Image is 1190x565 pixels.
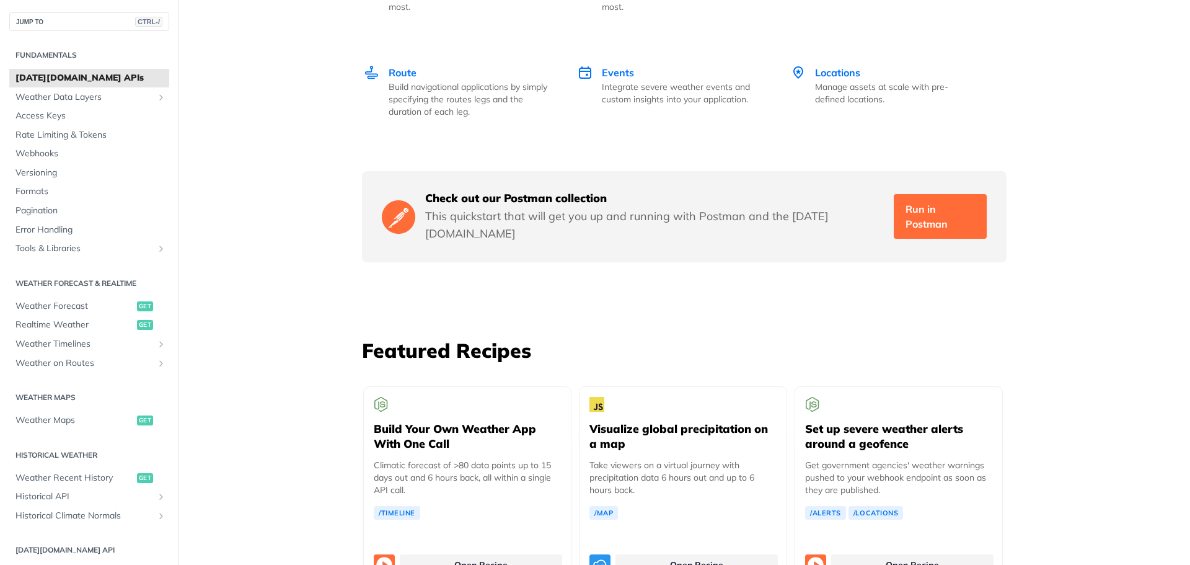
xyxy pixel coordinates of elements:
a: Events Events Integrate severe weather events and custom insights into your application. [564,39,777,144]
span: Weather Recent History [15,472,134,484]
button: Show subpages for Tools & Libraries [156,244,166,254]
a: Realtime Weatherget [9,316,169,334]
span: Weather Timelines [15,338,153,350]
p: Manage assets at scale with pre-defined locations. [815,81,977,105]
p: Take viewers on a virtual journey with precipitation data 6 hours out and up to 6 hours back. [589,459,777,496]
h2: Fundamentals [9,50,169,61]
h5: Set up severe weather alerts around a geofence [805,422,992,452]
h2: Weather Forecast & realtime [9,278,169,289]
img: Route [364,65,379,80]
h5: Build Your Own Weather App With One Call [374,422,561,452]
p: Get government agencies' weather warnings pushed to your webhook endpoint as soon as they are pub... [805,459,992,496]
a: Weather on RoutesShow subpages for Weather on Routes [9,354,169,373]
a: Run in Postman [894,194,987,239]
h5: Visualize global precipitation on a map [589,422,777,452]
span: Realtime Weather [15,319,134,331]
a: Weather Recent Historyget [9,469,169,487]
a: Versioning [9,164,169,182]
img: Postman Logo [382,198,415,235]
h2: Weather Maps [9,392,169,403]
a: Historical APIShow subpages for Historical API [9,487,169,506]
a: Weather TimelinesShow subpages for Weather Timelines [9,335,169,354]
button: Show subpages for Historical API [156,492,166,502]
span: CTRL-/ [135,17,162,27]
p: Build navigational applications by simply specifying the routes legs and the duration of each leg. [389,81,550,118]
span: Route [389,66,416,79]
a: Webhooks [9,145,169,163]
span: Historical API [15,491,153,503]
button: Show subpages for Weather on Routes [156,358,166,368]
span: get [137,473,153,483]
span: Events [602,66,634,79]
a: Weather Data LayersShow subpages for Weather Data Layers [9,88,169,107]
p: Climatic forecast of >80 data points up to 15 days out and 6 hours back, all within a single API ... [374,459,561,496]
h2: Historical Weather [9,450,169,461]
a: /Alerts [805,506,846,520]
p: This quickstart that will get you up and running with Postman and the [DATE][DOMAIN_NAME] [425,208,884,242]
a: Locations Locations Manage assets at scale with pre-defined locations. [777,39,990,144]
span: get [137,320,153,330]
span: [DATE][DOMAIN_NAME] APIs [15,72,166,84]
a: [DATE][DOMAIN_NAME] APIs [9,69,169,87]
button: Show subpages for Weather Timelines [156,339,166,349]
a: Historical Climate NormalsShow subpages for Historical Climate Normals [9,507,169,525]
a: Access Keys [9,107,169,125]
img: Locations [791,65,806,80]
button: Show subpages for Historical Climate Normals [156,511,166,521]
a: Tools & LibrariesShow subpages for Tools & Libraries [9,239,169,258]
span: Pagination [15,205,166,217]
a: Route Route Build navigational applications by simply specifying the routes legs and the duration... [363,39,564,144]
span: Weather on Routes [15,357,153,370]
span: get [137,301,153,311]
span: Versioning [15,167,166,179]
span: Locations [815,66,860,79]
h5: Check out our Postman collection [425,191,884,206]
span: Weather Data Layers [15,91,153,104]
a: Rate Limiting & Tokens [9,126,169,145]
a: Weather Mapsget [9,411,169,430]
a: /Map [589,506,618,520]
span: Tools & Libraries [15,242,153,255]
p: Integrate severe weather events and custom insights into your application. [602,81,764,105]
span: get [137,416,153,425]
h2: [DATE][DOMAIN_NAME] API [9,545,169,556]
span: Weather Maps [15,414,134,427]
span: Weather Forecast [15,300,134,313]
h3: Featured Recipes [362,337,1007,364]
a: Weather Forecastget [9,297,169,316]
img: Events [578,65,593,80]
span: Historical Climate Normals [15,510,153,522]
a: Error Handling [9,221,169,239]
button: JUMP TOCTRL-/ [9,12,169,31]
span: Webhooks [15,148,166,160]
span: Access Keys [15,110,166,122]
button: Show subpages for Weather Data Layers [156,92,166,102]
span: Rate Limiting & Tokens [15,129,166,141]
span: Error Handling [15,224,166,236]
a: Formats [9,182,169,201]
a: /Timeline [374,506,420,520]
a: /Locations [848,506,904,520]
a: Pagination [9,202,169,220]
span: Formats [15,185,166,198]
